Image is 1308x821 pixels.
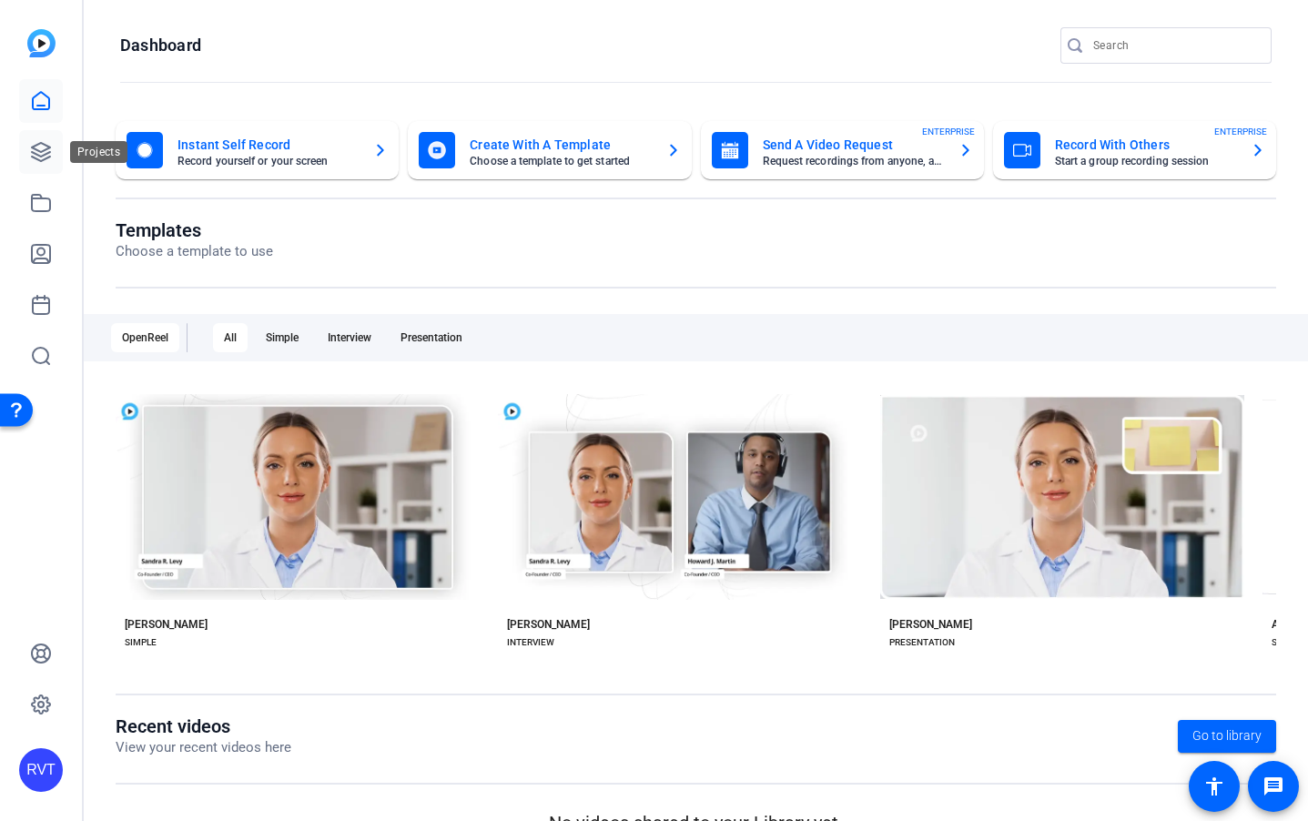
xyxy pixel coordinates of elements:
[116,219,273,241] h1: Templates
[116,121,399,179] button: Instant Self RecordRecord yourself or your screen
[889,617,972,632] div: [PERSON_NAME]
[1178,720,1276,753] a: Go to library
[470,134,651,156] mat-card-title: Create With A Template
[1093,35,1257,56] input: Search
[120,35,201,56] h1: Dashboard
[125,635,157,650] div: SIMPLE
[470,156,651,167] mat-card-subtitle: Choose a template to get started
[1192,726,1262,745] span: Go to library
[317,323,382,352] div: Interview
[993,121,1276,179] button: Record With OthersStart a group recording sessionENTERPRISE
[125,617,208,632] div: [PERSON_NAME]
[255,323,309,352] div: Simple
[701,121,984,179] button: Send A Video RequestRequest recordings from anyone, anywhereENTERPRISE
[390,323,473,352] div: Presentation
[889,635,955,650] div: PRESENTATION
[213,323,248,352] div: All
[507,617,590,632] div: [PERSON_NAME]
[1055,134,1236,156] mat-card-title: Record With Others
[111,323,179,352] div: OpenReel
[116,241,273,262] p: Choose a template to use
[116,737,291,758] p: View your recent videos here
[27,29,56,57] img: blue-gradient.svg
[507,635,554,650] div: INTERVIEW
[1272,635,1303,650] div: SIMPLE
[70,141,127,163] div: Projects
[408,121,691,179] button: Create With A TemplateChoose a template to get started
[1055,156,1236,167] mat-card-subtitle: Start a group recording session
[1203,775,1225,797] mat-icon: accessibility
[1262,775,1284,797] mat-icon: message
[116,715,291,737] h1: Recent videos
[177,156,359,167] mat-card-subtitle: Record yourself or your screen
[177,134,359,156] mat-card-title: Instant Self Record
[763,156,944,167] mat-card-subtitle: Request recordings from anyone, anywhere
[1214,125,1267,138] span: ENTERPRISE
[763,134,944,156] mat-card-title: Send A Video Request
[19,748,63,792] div: RVT
[922,125,975,138] span: ENTERPRISE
